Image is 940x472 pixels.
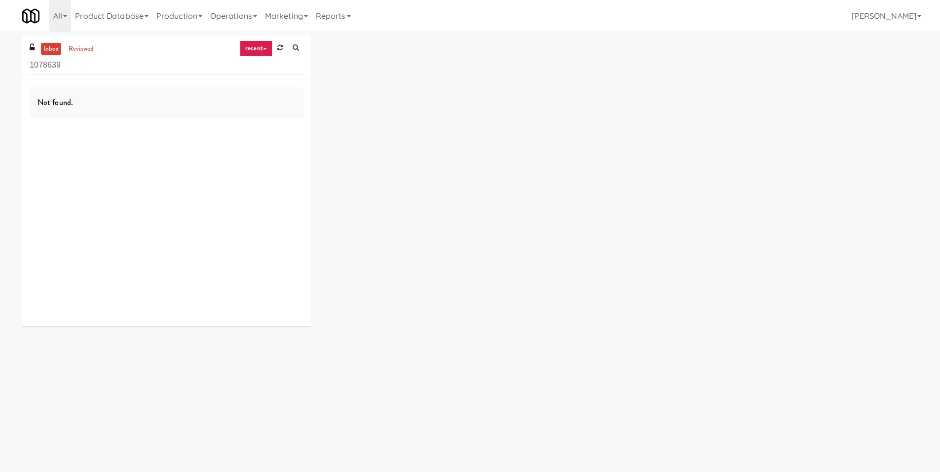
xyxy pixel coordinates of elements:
[30,56,303,74] input: Search vision orders
[38,97,73,108] span: Not found.
[41,43,61,55] a: inbox
[22,7,39,25] img: Micromart
[66,43,97,55] a: reviewed
[240,40,272,56] a: recent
